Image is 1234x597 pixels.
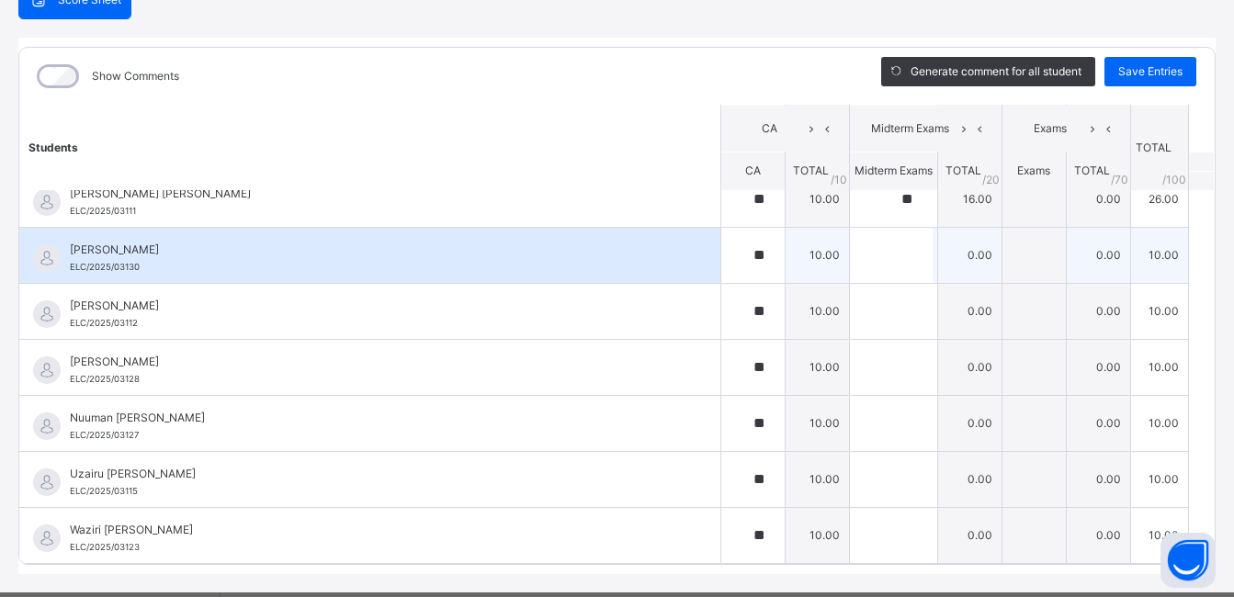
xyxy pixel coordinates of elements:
td: 10.00 [1130,283,1188,339]
td: 10.00 [1130,395,1188,451]
img: default.svg [33,524,61,552]
img: default.svg [33,300,61,328]
td: 10.00 [1130,339,1188,395]
span: / 20 [982,171,1000,187]
td: 10.00 [785,227,849,283]
td: 0.00 [1066,283,1130,339]
span: TOTAL [945,163,981,177]
td: 10.00 [785,171,849,227]
button: Open asap [1160,533,1216,588]
span: Waziri [PERSON_NAME] [70,522,679,538]
img: default.svg [33,468,61,496]
span: ELC/2025/03130 [70,262,140,272]
td: 0.00 [937,339,1002,395]
td: 0.00 [1066,451,1130,507]
span: Exams [1016,120,1085,137]
span: TOTAL [1074,163,1110,177]
span: ELC/2025/03123 [70,542,140,552]
img: default.svg [33,244,61,272]
td: 0.00 [1066,171,1130,227]
td: 0.00 [1066,395,1130,451]
th: TOTAL [1130,105,1188,190]
td: 0.00 [937,451,1002,507]
span: [PERSON_NAME] [70,298,679,314]
span: CA [735,120,804,137]
span: Nuuman [PERSON_NAME] [70,410,679,426]
img: default.svg [33,412,61,440]
td: 0.00 [1066,339,1130,395]
span: Midterm Exams [864,120,957,137]
td: 10.00 [1130,507,1188,563]
td: 0.00 [937,395,1002,451]
td: 16.00 [937,171,1002,227]
span: [PERSON_NAME] [70,242,679,258]
span: ELC/2025/03128 [70,374,140,384]
td: 0.00 [1066,227,1130,283]
td: 0.00 [1066,507,1130,563]
span: ELC/2025/03115 [70,486,138,496]
td: 10.00 [785,395,849,451]
span: Generate comment for all student [911,63,1081,80]
span: Save Entries [1118,63,1183,80]
td: 0.00 [937,283,1002,339]
span: [PERSON_NAME] [70,354,679,370]
img: default.svg [33,188,61,216]
td: 10.00 [1130,451,1188,507]
td: 10.00 [1130,227,1188,283]
span: Midterm Exams [855,163,933,177]
td: 10.00 [785,451,849,507]
span: ELC/2025/03111 [70,206,136,216]
span: Uzairu [PERSON_NAME] [70,466,679,482]
img: default.svg [33,356,61,384]
td: 10.00 [785,507,849,563]
span: [PERSON_NAME] [PERSON_NAME] [70,186,679,202]
td: 26.00 [1130,171,1188,227]
span: CA [745,163,761,177]
span: Students [28,140,78,153]
td: 10.00 [785,283,849,339]
label: Show Comments [92,68,179,84]
span: ELC/2025/03127 [70,430,139,440]
span: / 70 [1111,171,1128,187]
span: ELC/2025/03112 [70,318,138,328]
span: /100 [1162,171,1186,187]
span: / 10 [831,171,847,187]
td: 10.00 [785,339,849,395]
td: 0.00 [937,507,1002,563]
span: TOTAL [793,163,829,177]
span: Exams [1017,163,1050,177]
td: 0.00 [937,227,1002,283]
